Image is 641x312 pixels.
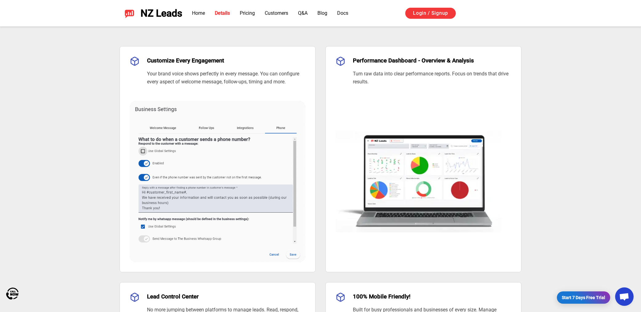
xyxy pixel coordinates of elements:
img: Performance Dashboard - Overview & Analysis [336,115,511,233]
h3: Performance Dashboard - Overview & Analysis [353,56,511,65]
img: NZ Leads logo [125,8,134,18]
h3: Customize Every Engagement [147,56,305,65]
img: Customize Every Engagement [130,86,305,262]
a: Q&A [298,10,308,16]
a: Login / Signup [405,8,456,19]
p: Your brand voice shows perfectly in every message. You can configure every aspect of welcome mess... [147,70,305,86]
h3: 100% Mobile Friendly! [353,292,511,301]
a: Home [192,10,205,16]
a: Customers [265,10,288,16]
span: NZ Leads [141,8,182,19]
a: Pricing [240,10,255,16]
p: Turn raw data into clear performance reports. Focus on trends that drive results. [353,70,511,86]
a: Details [215,10,230,16]
img: Call Now [6,287,18,300]
iframe: Sign in with Google Button [462,7,525,20]
a: Start 7 Days Free Trial [557,291,610,304]
a: Blog [317,10,327,16]
a: Docs [337,10,348,16]
h3: Lead Control Center [147,292,305,301]
div: Open chat [615,287,634,306]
